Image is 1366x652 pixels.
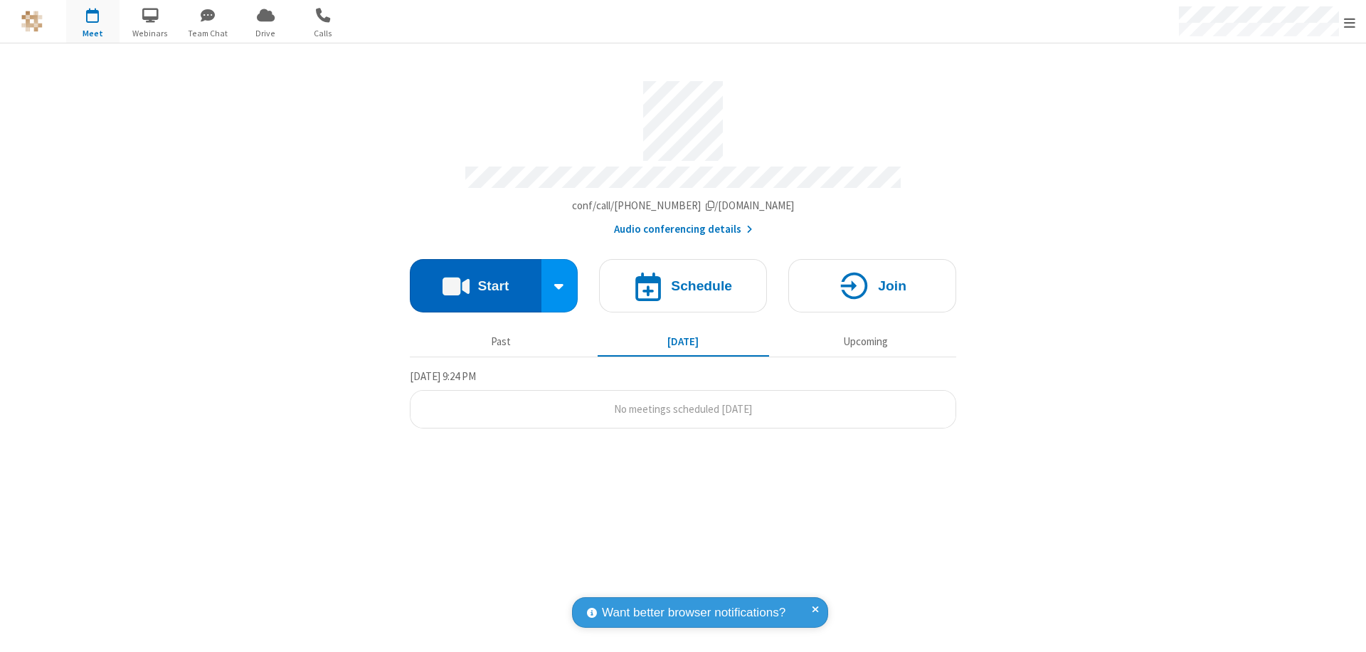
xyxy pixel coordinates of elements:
[598,328,769,355] button: [DATE]
[602,604,785,622] span: Want better browser notifications?
[878,279,906,293] h4: Join
[297,27,350,40] span: Calls
[410,369,476,383] span: [DATE] 9:24 PM
[614,221,753,238] button: Audio conferencing details
[415,328,587,355] button: Past
[572,199,795,212] span: Copy my meeting room link
[181,27,235,40] span: Team Chat
[541,259,578,312] div: Start conference options
[124,27,177,40] span: Webinars
[671,279,732,293] h4: Schedule
[572,198,795,214] button: Copy my meeting room linkCopy my meeting room link
[599,259,767,312] button: Schedule
[477,279,509,293] h4: Start
[66,27,120,40] span: Meet
[410,259,541,312] button: Start
[614,402,752,416] span: No meetings scheduled [DATE]
[21,11,43,32] img: QA Selenium DO NOT DELETE OR CHANGE
[780,328,951,355] button: Upcoming
[410,70,956,238] section: Account details
[788,259,956,312] button: Join
[410,368,956,429] section: Today's Meetings
[239,27,292,40] span: Drive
